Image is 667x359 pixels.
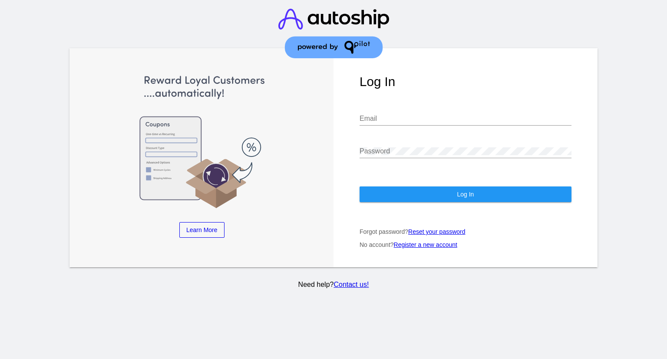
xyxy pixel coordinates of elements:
[179,222,225,238] a: Learn More
[457,191,474,198] span: Log In
[394,241,457,248] a: Register a new account
[360,228,571,235] p: Forgot password?
[408,228,466,235] a: Reset your password
[68,281,599,289] p: Need help?
[360,115,571,123] input: Email
[186,226,218,233] span: Learn More
[360,74,571,89] h1: Log In
[360,241,571,248] p: No account?
[360,186,571,202] button: Log In
[333,281,369,288] a: Contact us!
[96,74,308,209] img: Apply Coupons Automatically to Scheduled Orders with QPilot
